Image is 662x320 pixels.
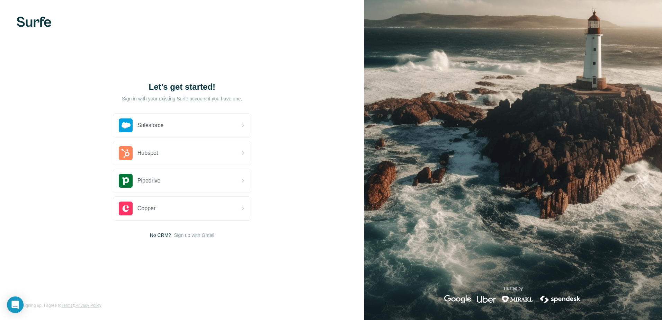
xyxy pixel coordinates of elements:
button: Sign up with Gmail [174,232,214,239]
span: Pipedrive [137,177,161,185]
img: pipedrive's logo [119,174,133,188]
div: Open Intercom Messenger [7,296,24,313]
p: Trusted by [503,285,523,292]
p: Sign in with your existing Surfe account if you have one. [122,95,242,102]
img: uber's logo [477,295,496,303]
img: Surfe's logo [17,17,51,27]
span: By signing up, I agree to & [17,302,101,309]
a: Privacy Policy [75,303,101,308]
h1: Let’s get started! [113,81,251,92]
img: spendesk's logo [539,295,582,303]
img: copper's logo [119,202,133,215]
span: No CRM? [150,232,171,239]
a: Terms [61,303,73,308]
img: salesforce's logo [119,118,133,132]
span: Hubspot [137,149,158,157]
img: mirakl's logo [501,295,533,303]
span: Copper [137,204,155,213]
img: google's logo [444,295,471,303]
span: Salesforce [137,121,164,130]
img: hubspot's logo [119,146,133,160]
